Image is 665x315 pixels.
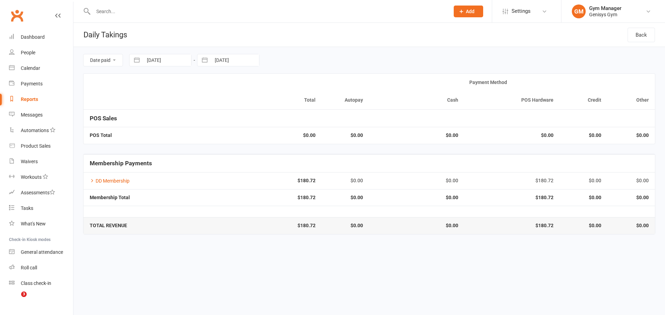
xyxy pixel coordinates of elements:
a: Assessments [9,185,73,201]
strong: $0.00 [375,195,458,200]
div: Assessments [21,190,55,195]
div: Dashboard [21,34,45,40]
a: Reports [9,92,73,107]
h5: Membership Payments [90,160,649,167]
div: Payment Method [328,80,649,85]
button: Add [454,6,483,17]
div: Waivers [21,159,38,164]
div: GM [572,4,586,18]
a: Calendar [9,61,73,76]
input: To [211,54,259,66]
span: 3 [21,291,27,297]
div: POS Hardware [471,98,553,103]
input: Search... [91,7,445,16]
strong: $0.00 [566,223,601,228]
div: Credit [566,98,601,103]
input: From [143,54,191,66]
strong: $0.00 [614,195,649,200]
a: Workouts [9,169,73,185]
a: Clubworx [8,7,26,24]
a: Messages [9,107,73,123]
div: Genisys Gym [589,11,621,18]
div: $180.72 [471,178,553,183]
div: Workouts [21,174,42,180]
div: Roll call [21,265,37,270]
strong: $0.00 [375,223,458,228]
strong: $0.00 [614,223,649,228]
h5: POS Sales [90,115,649,122]
a: People [9,45,73,61]
div: Tasks [21,205,33,211]
div: $0.00 [328,178,363,183]
a: Class kiosk mode [9,276,73,291]
div: $0.00 [375,178,458,183]
div: Class check-in [21,280,51,286]
a: Back [628,28,655,42]
a: General attendance kiosk mode [9,244,73,260]
div: Gym Manager [589,5,621,11]
a: Tasks [9,201,73,216]
strong: TOTAL REVENUE [90,223,127,228]
span: Add [466,9,475,14]
strong: $0.00 [233,133,316,138]
strong: POS Total [90,132,112,138]
iframe: Intercom live chat [7,291,24,308]
div: Payments [21,81,43,86]
strong: $0.00 [375,133,458,138]
div: Calendar [21,65,40,71]
div: People [21,50,35,55]
a: What's New [9,216,73,232]
strong: $180.72 [233,195,316,200]
strong: $0.00 [566,133,601,138]
div: Messages [21,112,43,118]
strong: $0.00 [566,195,601,200]
div: $0.00 [614,178,649,183]
div: Product Sales [21,143,51,149]
strong: $180.72 [471,195,553,200]
strong: $0.00 [328,223,363,228]
a: Automations [9,123,73,138]
div: Automations [21,128,49,133]
strong: $180.72 [233,223,316,228]
a: DD Membership [90,178,130,184]
h1: Daily Takings [73,23,127,47]
div: Total [233,98,316,103]
strong: $0.00 [328,133,363,138]
div: $0.00 [566,178,601,183]
div: Cash [375,98,458,103]
a: Roll call [9,260,73,276]
a: Product Sales [9,138,73,154]
strong: $0.00 [614,133,649,138]
div: Autopay [328,98,363,103]
a: Waivers [9,154,73,169]
div: Reports [21,96,38,102]
div: What's New [21,221,46,226]
strong: Membership Total [90,195,130,200]
span: Settings [512,3,531,19]
strong: $180.72 [471,223,553,228]
strong: $0.00 [328,195,363,200]
div: General attendance [21,249,63,255]
a: Dashboard [9,29,73,45]
div: Other [614,98,649,103]
a: Payments [9,76,73,92]
strong: $180.72 [233,178,316,183]
strong: $0.00 [471,133,553,138]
